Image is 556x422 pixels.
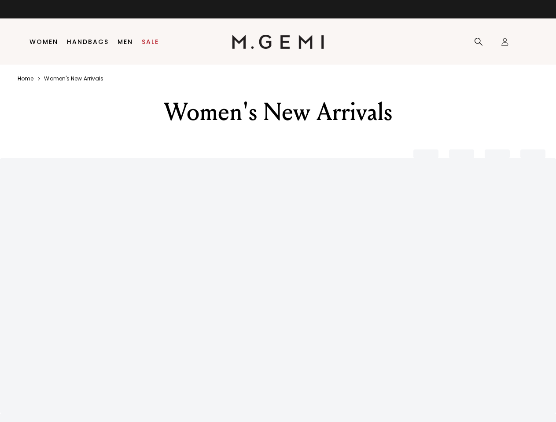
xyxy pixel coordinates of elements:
[67,38,109,45] a: Handbags
[115,96,442,128] div: Women's New Arrivals
[18,75,33,82] a: Home
[232,35,324,49] img: M.Gemi
[142,38,159,45] a: Sale
[118,38,133,45] a: Men
[29,38,58,45] a: Women
[44,75,103,82] a: Women's new arrivals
